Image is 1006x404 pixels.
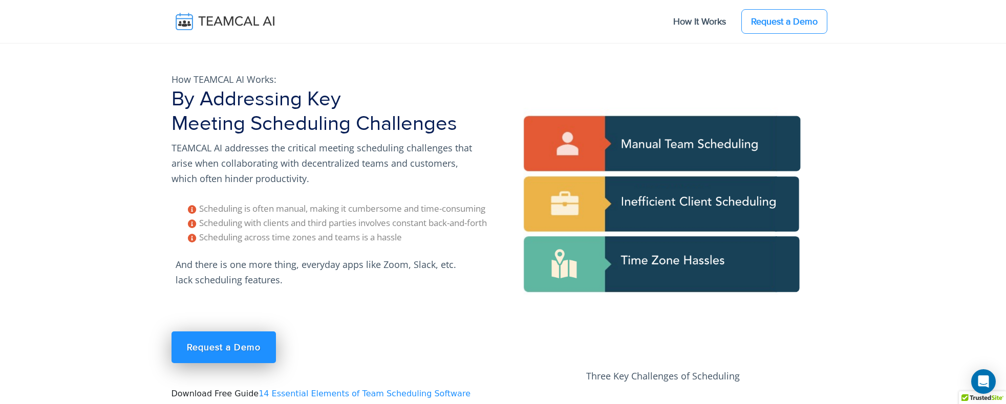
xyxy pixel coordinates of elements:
[172,331,276,363] a: Request a Demo
[971,369,996,394] div: Open Intercom Messenger
[509,61,817,368] img: pic
[172,72,479,87] p: How TEAMCAL AI Works:
[172,140,479,186] p: TEAMCAL AI addresses the critical meeting scheduling challenges that arise when collaborating wit...
[741,9,827,34] a: Request a Demo
[188,230,497,244] li: Scheduling across time zones and teams is a hassle
[172,87,497,136] h1: By Addressing Key Meeting Scheduling Challenges
[188,201,497,216] li: Scheduling is often manual, making it cumbersome and time-consuming
[188,216,497,230] li: Scheduling with clients and third parties involves constant back-and-forth
[172,253,479,291] p: And there is one more thing, everyday apps like Zoom, Slack, etc. lack scheduling features.
[663,11,736,32] a: How It Works
[259,389,470,398] a: 14 Essential Elements of Team Scheduling Software
[509,368,817,384] p: Three Key Challenges of Scheduling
